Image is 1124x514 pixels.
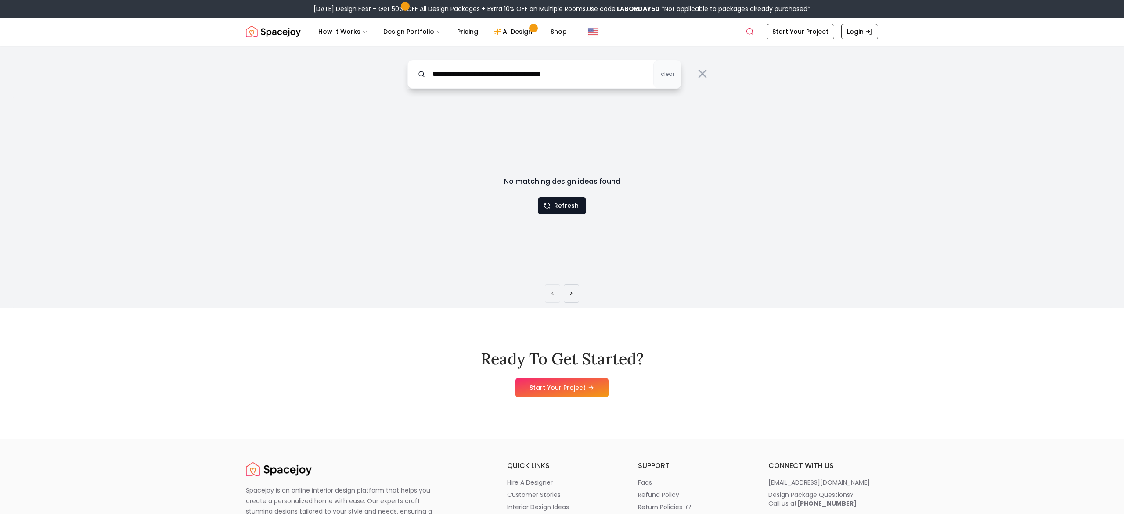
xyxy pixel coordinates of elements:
[638,478,748,487] a: faqs
[246,23,301,40] img: Spacejoy Logo
[638,490,679,499] p: refund policy
[797,499,857,508] b: [PHONE_NUMBER]
[246,460,312,478] a: Spacejoy
[545,284,579,303] ul: Pagination
[487,23,542,40] a: AI Design
[638,503,682,511] p: return policies
[507,490,561,499] p: customer stories
[311,23,574,40] nav: Main
[450,176,674,187] h3: No matching design ideas found
[311,23,375,40] button: How It Works
[313,4,811,13] div: [DATE] Design Fest – Get 50% OFF All Design Packages + Extra 10% OFF on Multiple Rooms.
[768,478,870,487] p: [EMAIL_ADDRESS][DOMAIN_NAME]
[638,460,748,471] h6: support
[376,23,448,40] button: Design Portfolio
[450,23,485,40] a: Pricing
[638,490,748,499] a: refund policy
[507,503,617,511] a: interior design ideas
[768,490,878,508] a: Design Package Questions?Call us at[PHONE_NUMBER]
[538,197,586,214] button: Refresh
[587,4,659,13] span: Use code:
[544,23,574,40] a: Shop
[507,478,617,487] a: hire a designer
[515,378,609,397] a: Start Your Project
[507,478,553,487] p: hire a designer
[507,460,617,471] h6: quick links
[659,4,811,13] span: *Not applicable to packages already purchased*
[507,503,569,511] p: interior design ideas
[767,24,834,39] a: Start Your Project
[617,4,659,13] b: LABORDAY50
[638,503,748,511] a: return policies
[768,490,857,508] div: Design Package Questions? Call us at
[551,288,555,299] a: Previous page
[246,18,878,46] nav: Global
[661,71,674,78] span: clear
[653,60,681,89] button: clear
[841,24,878,39] a: Login
[507,490,617,499] a: customer stories
[569,288,573,299] a: Next page
[768,478,878,487] a: [EMAIL_ADDRESS][DOMAIN_NAME]
[768,460,878,471] h6: connect with us
[588,26,598,37] img: United States
[638,478,652,487] p: faqs
[246,460,312,478] img: Spacejoy Logo
[481,350,644,368] h2: Ready To Get Started?
[246,23,301,40] a: Spacejoy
